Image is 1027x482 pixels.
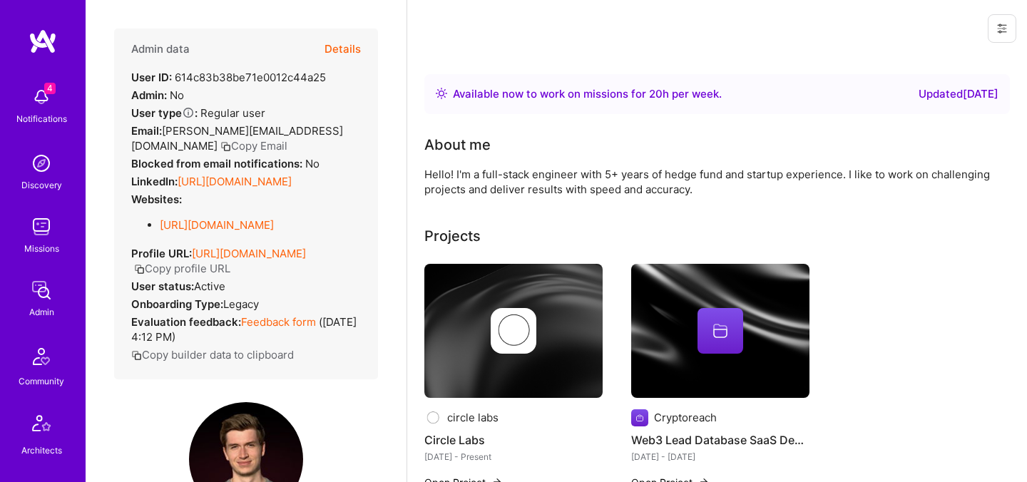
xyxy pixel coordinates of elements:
[24,241,59,256] div: Missions
[27,276,56,304] img: admin teamwork
[21,178,62,193] div: Discovery
[631,449,809,464] div: [DATE] - [DATE]
[134,261,230,276] button: Copy profile URL
[424,134,491,155] div: About me
[131,124,162,138] strong: Email:
[29,29,57,54] img: logo
[27,83,56,111] img: bell
[21,443,62,458] div: Architects
[447,410,499,425] div: circle labs
[131,297,223,311] strong: Onboarding Type:
[453,86,722,103] div: Available now to work on missions for h per week .
[24,409,58,443] img: Architects
[131,88,184,103] div: No
[192,247,306,260] a: [URL][DOMAIN_NAME]
[131,156,320,171] div: No
[220,141,231,152] i: icon Copy
[631,264,809,398] img: cover
[649,87,663,101] span: 20
[44,83,56,94] span: 4
[16,111,67,126] div: Notifications
[182,106,195,119] i: Help
[424,409,441,426] img: Company logo
[131,106,198,120] strong: User type :
[29,304,54,319] div: Admin
[160,218,274,232] a: [URL][DOMAIN_NAME]
[424,431,603,449] h4: Circle Labs
[131,175,178,188] strong: LinkedIn:
[220,138,287,153] button: Copy Email
[131,247,192,260] strong: Profile URL:
[436,88,447,99] img: Availability
[27,212,56,241] img: teamwork
[223,297,259,311] span: legacy
[134,264,145,275] i: icon Copy
[19,374,64,389] div: Community
[241,315,316,329] a: Feedback form
[131,193,182,206] strong: Websites:
[631,431,809,449] h4: Web3 Lead Database SaaS Development
[491,308,536,354] img: Company logo
[131,280,194,293] strong: User status:
[131,88,167,102] strong: Admin:
[131,70,326,85] div: 614c83b38be71e0012c44a25
[27,149,56,178] img: discovery
[131,157,305,170] strong: Blocked from email notifications:
[24,339,58,374] img: Community
[178,175,292,188] a: [URL][DOMAIN_NAME]
[131,315,241,329] strong: Evaluation feedback:
[654,410,717,425] div: Cryptoreach
[131,314,361,344] div: ( [DATE] 4:12 PM )
[131,350,142,361] i: icon Copy
[131,347,294,362] button: Copy builder data to clipboard
[131,124,343,153] span: [PERSON_NAME][EMAIL_ADDRESS][DOMAIN_NAME]
[424,449,603,464] div: [DATE] - Present
[194,280,225,293] span: Active
[131,106,265,120] div: Regular user
[424,225,481,247] div: Projects
[131,71,172,84] strong: User ID:
[424,264,603,398] img: cover
[919,86,998,103] div: Updated [DATE]
[131,43,190,56] h4: Admin data
[325,29,361,70] button: Details
[424,167,995,197] div: Hello! I'm a full-stack engineer with 5+ years of hedge fund and startup experience. I like to wo...
[631,409,648,426] img: Company logo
